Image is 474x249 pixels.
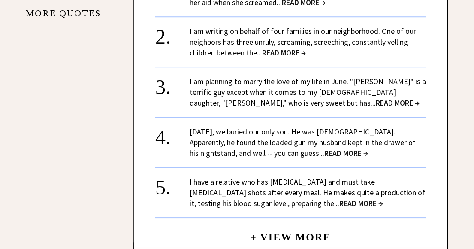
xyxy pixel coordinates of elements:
a: I am writing on behalf of four families in our neighborhood. One of our neighbors has three unrul... [190,26,416,58]
a: MORE QUOTES [26,2,101,18]
div: 2. [155,26,190,42]
a: I am planning to marry the love of my life in June. "[PERSON_NAME]" is a terrific guy except when... [190,76,426,108]
span: READ MORE → [324,148,368,158]
div: 5. [155,176,190,192]
a: I have a relative who has [MEDICAL_DATA] and must take [MEDICAL_DATA] shots after every meal. He ... [190,177,425,208]
a: + View More [250,224,331,243]
span: READ MORE → [262,48,306,58]
div: 3. [155,76,190,92]
span: READ MORE → [376,98,420,108]
span: READ MORE → [339,198,383,208]
a: [DATE], we buried our only son. He was [DEMOGRAPHIC_DATA]. Apparently, he found the loaded gun my... [190,127,416,158]
div: 4. [155,126,190,142]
